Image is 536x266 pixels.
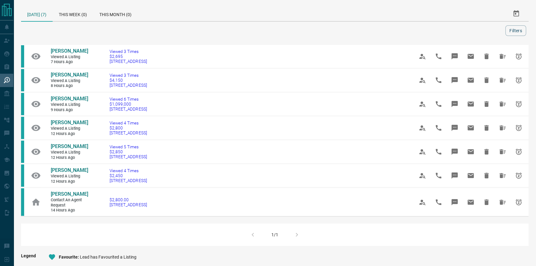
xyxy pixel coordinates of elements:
span: [STREET_ADDRESS] [110,130,147,135]
span: Message [447,195,462,210]
span: Lead has Favourited a Listing [80,255,136,259]
a: Viewed 6 Times$1,099,000[STREET_ADDRESS] [110,97,147,111]
span: Email [463,73,478,88]
span: Message [447,120,462,135]
div: condos.ca [21,164,24,187]
span: [PERSON_NAME] [51,96,88,102]
a: Viewed 3 Times$2,695[STREET_ADDRESS] [110,49,147,64]
span: Call [431,144,446,159]
span: Call [431,195,446,210]
span: Hide [479,144,494,159]
span: Viewed 4 Times [110,120,147,125]
span: Viewed 5 Times [110,144,147,149]
span: View Profile [415,195,430,210]
span: $2,695 [110,54,147,59]
span: Call [431,73,446,88]
a: Viewed 4 Times$2,450[STREET_ADDRESS] [110,168,147,183]
span: Snooze [511,49,526,64]
div: condos.ca [21,93,24,115]
span: Viewed a Listing [51,78,88,84]
span: Call [431,49,446,64]
a: [PERSON_NAME] [51,96,88,102]
span: Viewed a Listing [51,102,88,107]
span: [STREET_ADDRESS] [110,59,147,64]
div: This Month (0) [93,6,138,21]
div: condos.ca [21,69,24,91]
span: $2,800.00 [110,197,147,202]
span: Snooze [511,97,526,111]
span: $4,150 [110,78,147,83]
span: Hide All from Noah Park [495,49,510,64]
div: condos.ca [21,117,24,139]
span: 7 hours ago [51,59,88,65]
span: [PERSON_NAME] [51,143,88,149]
a: [PERSON_NAME] [51,191,88,198]
a: [PERSON_NAME] [51,143,88,150]
span: Hide All from Yasmine Bifout [495,73,510,88]
span: Call [431,120,446,135]
span: Snooze [511,73,526,88]
a: [PERSON_NAME] [51,72,88,78]
a: $2,800.00[STREET_ADDRESS] [110,197,147,207]
span: 8 hours ago [51,83,88,89]
span: View Profile [415,49,430,64]
span: 12 hours ago [51,179,88,184]
span: Hide [479,195,494,210]
span: Email [463,97,478,111]
span: Message [447,73,462,88]
span: Hide [479,97,494,111]
span: $2,800 [110,125,147,130]
span: $1,099,000 [110,102,147,107]
span: Hide [479,49,494,64]
span: 14 hours ago [51,208,88,213]
span: Viewed a Listing [51,150,88,155]
span: Hide [479,120,494,135]
div: condos.ca [21,141,24,163]
a: [PERSON_NAME] [51,120,88,126]
span: [PERSON_NAME] [51,48,88,54]
button: Filters [505,25,526,36]
span: [STREET_ADDRESS] [110,178,147,183]
span: View Profile [415,168,430,183]
span: Hide All from Chi Wong [495,168,510,183]
div: condos.ca [21,45,24,68]
span: [PERSON_NAME] [51,120,88,125]
a: Viewed 5 Times$2,850[STREET_ADDRESS] [110,144,147,159]
div: [DATE] (7) [21,6,53,22]
span: Viewed 3 Times [110,49,147,54]
span: Message [447,97,462,111]
span: Viewed a Listing [51,55,88,60]
span: View Profile [415,73,430,88]
span: Hide All from Joseph Quan [495,144,510,159]
span: Snooze [511,120,526,135]
a: [PERSON_NAME] [51,167,88,174]
span: Contact an Agent Request [51,198,88,208]
span: 12 hours ago [51,131,88,137]
span: View Profile [415,97,430,111]
span: Hide [479,168,494,183]
span: Viewed 3 Times [110,73,147,78]
a: Viewed 4 Times$2,800[STREET_ADDRESS] [110,120,147,135]
span: Email [463,144,478,159]
span: 9 hours ago [51,107,88,113]
span: [STREET_ADDRESS] [110,154,147,159]
span: Favourite [59,255,80,259]
span: Message [447,144,462,159]
span: [PERSON_NAME] [51,167,88,173]
span: Email [463,195,478,210]
span: Viewed a Listing [51,174,88,179]
span: Email [463,120,478,135]
span: Call [431,97,446,111]
span: Viewed 6 Times [110,97,147,102]
span: Snooze [511,195,526,210]
span: [STREET_ADDRESS] [110,202,147,207]
span: View Profile [415,144,430,159]
span: Viewed 4 Times [110,168,147,173]
span: Email [463,168,478,183]
span: Snooze [511,144,526,159]
a: Viewed 3 Times$4,150[STREET_ADDRESS] [110,73,147,88]
div: condos.ca [21,188,24,216]
span: Viewed a Listing [51,126,88,131]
